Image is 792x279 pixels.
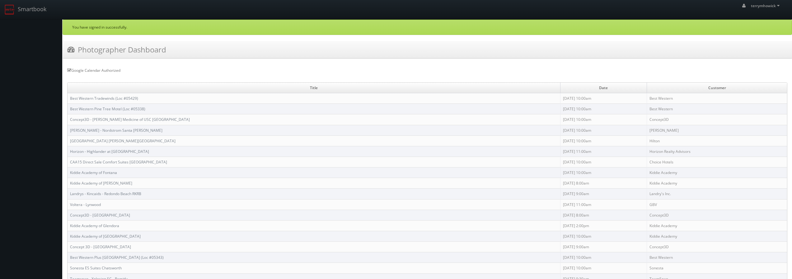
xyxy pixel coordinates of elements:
[647,242,787,252] td: Concept3D
[647,104,787,114] td: Best Western
[647,178,787,189] td: Kiddie Academy
[560,220,647,231] td: [DATE] 2:00pm
[647,167,787,178] td: Kiddie Academy
[70,191,141,196] a: Landrys - Kincaids - Redondo Beach RKRB
[647,252,787,263] td: Best Western
[560,242,647,252] td: [DATE] 9:00am
[70,213,130,218] a: Concept3D - [GEOGRAPHIC_DATA]
[70,170,117,175] a: Kiddie Academy of Fontana
[70,223,119,228] a: Kiddie Academy of Glendora
[647,93,787,104] td: Best Western
[647,146,787,157] td: Horizon Realty Advisors
[647,114,787,125] td: Concept3D
[560,210,647,220] td: [DATE] 8:00am
[647,125,787,135] td: [PERSON_NAME]
[560,199,647,210] td: [DATE] 11:00am
[647,189,787,199] td: Landry's Inc.
[560,157,647,167] td: [DATE] 10:00am
[647,220,787,231] td: Kiddie Academy
[70,106,145,112] a: Best Western Pine Tree Motel (Loc #05338)
[5,5,15,15] img: smartbook-logo.png
[560,104,647,114] td: [DATE] 10:00am
[70,96,138,101] a: Best Western Tradewinds (Loc #05429)
[70,181,132,186] a: Kiddie Academy of [PERSON_NAME]
[647,83,787,93] td: Customer
[70,128,162,133] a: [PERSON_NAME] - Nordstrom Santa [PERSON_NAME]
[70,234,141,239] a: Kiddie Academy of [GEOGRAPHIC_DATA]
[560,135,647,146] td: [DATE] 10:00am
[647,210,787,220] td: Concept3D
[647,157,787,167] td: Choice Hotels
[560,83,647,93] td: Date
[70,244,131,249] a: Concept 3D - [GEOGRAPHIC_DATA]
[560,263,647,273] td: [DATE] 10:00am
[560,114,647,125] td: [DATE] 10:00am
[560,146,647,157] td: [DATE] 11:00am
[560,167,647,178] td: [DATE] 10:00am
[647,199,787,210] td: GBV
[751,3,781,8] span: terrymhowick
[70,265,122,271] a: Sonesta ES Suites Chatsworth
[560,252,647,263] td: [DATE] 10:00am
[67,44,166,55] h3: Photographer Dashboard
[72,25,782,30] p: You have signed in successfully.
[70,149,149,154] a: Horizon - Highlander at [GEOGRAPHIC_DATA]
[647,135,787,146] td: Hilton
[68,83,560,93] td: Title
[647,231,787,241] td: Kiddie Academy
[70,159,167,165] a: CAA15 Direct Sale Comfort Suites [GEOGRAPHIC_DATA]
[70,202,101,207] a: Voltera - Lynwood
[67,68,787,73] div: Google Calendar Authorized
[560,93,647,104] td: [DATE] 10:00am
[560,231,647,241] td: [DATE] 10:00am
[70,255,164,260] a: Best Western Plus [GEOGRAPHIC_DATA] (Loc #05343)
[560,178,647,189] td: [DATE] 8:00am
[70,138,176,144] a: [GEOGRAPHIC_DATA] [PERSON_NAME][GEOGRAPHIC_DATA]
[560,125,647,135] td: [DATE] 10:00am
[560,189,647,199] td: [DATE] 9:00am
[70,117,190,122] a: Concept3D - [PERSON_NAME] Medicine of USC [GEOGRAPHIC_DATA]
[647,263,787,273] td: Sonesta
